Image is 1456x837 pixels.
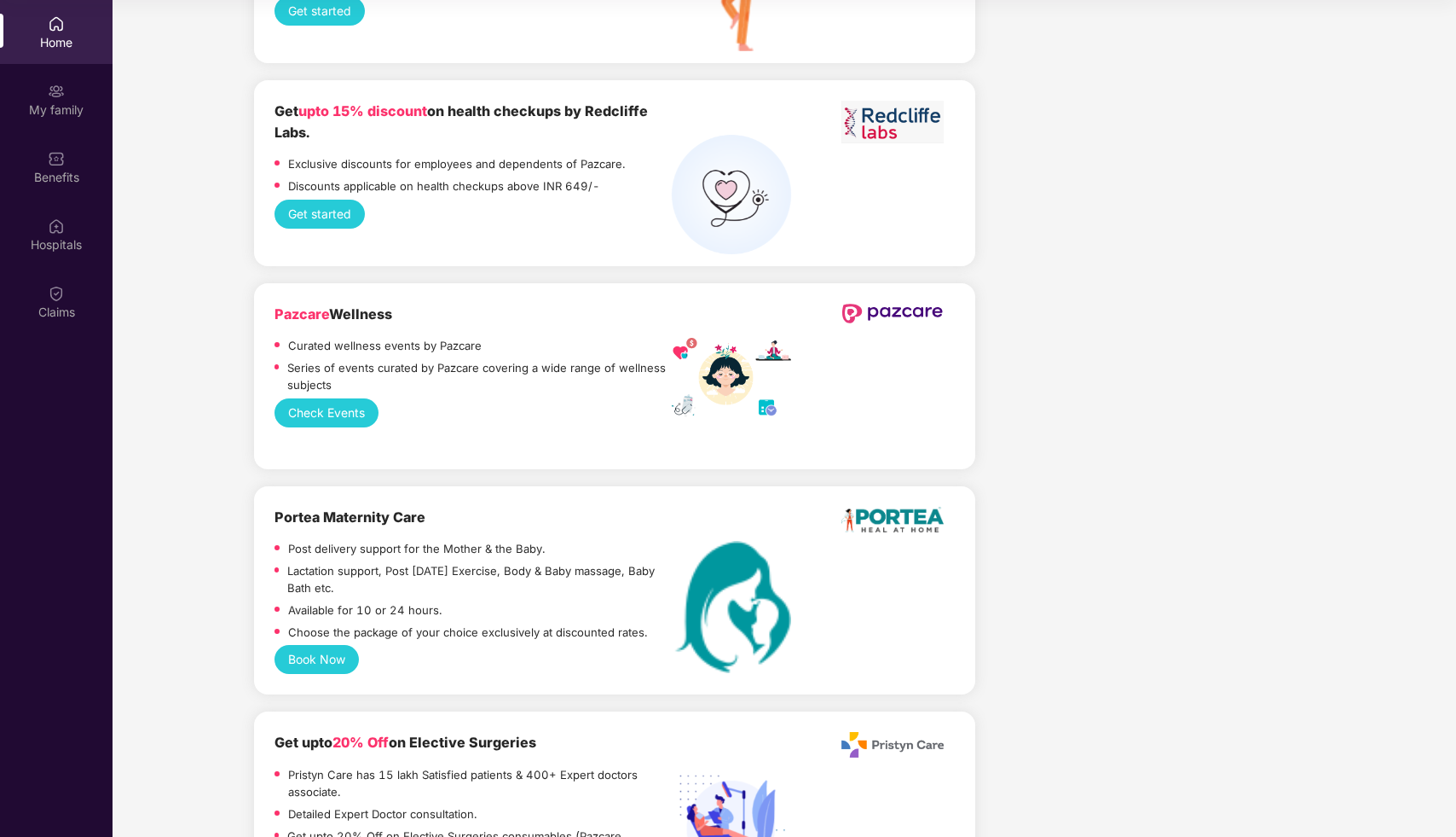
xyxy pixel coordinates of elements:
img: svg+xml;base64,PHN2ZyBpZD0iQ2xhaW0iIHhtbG5zPSJodHRwOi8vd3d3LnczLm9yZy8yMDAwL3N2ZyIgd2lkdGg9IjIwIi... [48,285,65,302]
p: Detailed Expert Doctor consultation. [288,805,477,823]
img: svg+xml;base64,PHN2ZyBpZD0iSG9tZSIgeG1sbnM9Imh0dHA6Ly93d3cudzMub3JnLzIwMDAvc3ZnIiB3aWR0aD0iMjAiIG... [48,15,65,32]
span: upto 15% discount [298,102,427,119]
p: Choose the package of your choice exclusively at discounted rates. [288,624,648,642]
img: Pristyn_Care_Logo%20(1).png [841,732,944,758]
span: 20% Off [332,734,389,751]
img: svg+xml;base64,PHN2ZyBpZD0iSG9zcGl0YWxzIiB4bWxucz0iaHR0cDovL3d3dy53My5vcmcvMjAwMC9zdmciIHdpZHRoPS... [48,218,65,235]
p: Exclusive discounts for employees and dependents of Pazcare. [288,155,626,173]
p: Post delivery support for the Mother & the Baby. [288,540,546,558]
button: Get started [274,200,365,229]
img: svg+xml;base64,PHN2ZyB3aWR0aD0iMjAiIGhlaWdodD0iMjAiIHZpZXdCb3g9IjAgMCAyMCAyMCIgZmlsbD0ibm9uZSIgeG... [48,83,65,100]
b: Portea Maternity Care [274,509,425,526]
img: MaternityCare.png [672,541,791,673]
img: newPazcareLogo.svg [841,304,944,323]
img: svg+xml;base64,PHN2ZyBpZD0iQmVuZWZpdHMiIHhtbG5zPSJodHRwOi8vd3d3LnczLm9yZy8yMDAwL3N2ZyIgd2lkdGg9Ij... [48,150,65,167]
b: Get on health checkups by Redcliffe Labs. [274,102,648,141]
b: Get upto on Elective Surgeries [274,734,536,751]
button: Book Now [274,645,359,674]
p: Discounts applicable on health checkups above INR 649/- [288,177,600,195]
img: Screenshot%202023-06-01%20at%2011.51.45%20AM.png [841,101,944,143]
p: Series of events curated by Pazcare covering a wide range of wellness subjects [287,359,671,394]
p: Pristyn Care has 15 lakh Satisfied patients & 400+ Expert doctors associate. [288,766,672,801]
p: Available for 10 or 24 hours. [288,602,442,619]
p: Lactation support, Post [DATE] Exercise, Body & Baby massage, Baby Bath etc. [287,562,671,597]
p: Curated wellness events by Pazcare [288,337,482,355]
b: Wellness [274,305,392,323]
img: logo.png [841,507,944,533]
button: Check Events [274,398,378,427]
img: wellness_mobile.png [672,338,791,419]
span: Pazcare [274,305,329,323]
img: health%20check%20(1).png [672,135,791,254]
